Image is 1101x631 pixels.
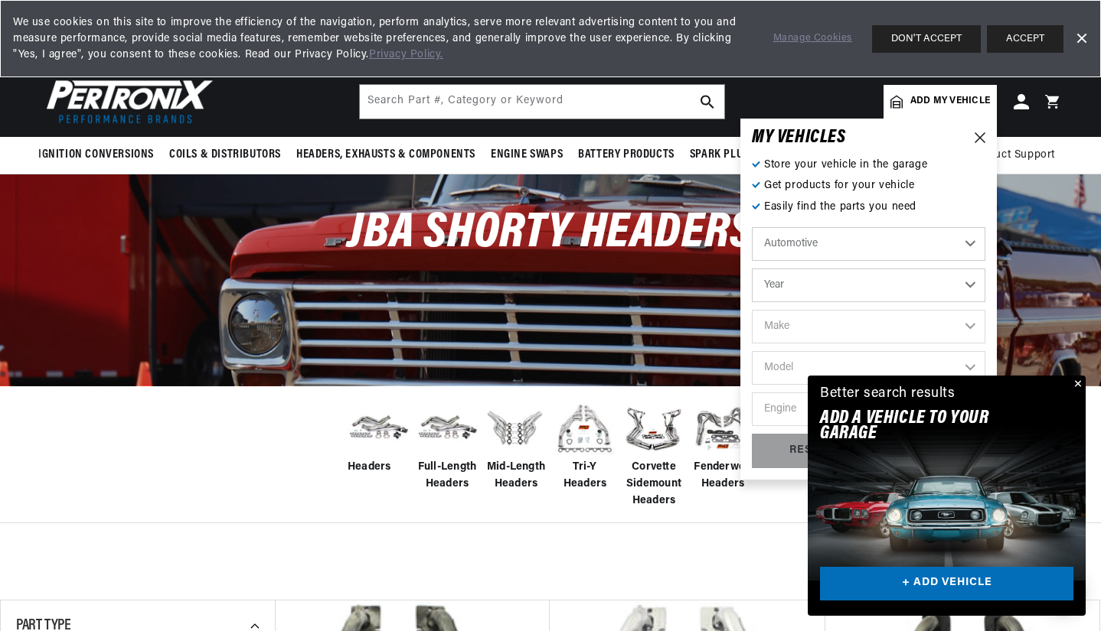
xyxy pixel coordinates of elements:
p: Easily find the parts you need [752,199,985,216]
button: ACCEPT [987,25,1063,53]
div: Better search results [820,383,956,405]
img: Pertronix [38,75,214,128]
select: Ride Type [752,227,985,261]
div: RESET [752,434,865,468]
span: Headers [348,459,391,476]
img: Tri-Y Headers [554,398,616,459]
img: Mid-Length Headers [485,398,547,459]
p: Get products for your vehicle [752,177,985,194]
summary: Coils & Distributors [162,137,289,173]
a: Mid-Length Headers Mid-Length Headers [485,398,547,493]
img: Headers [348,404,409,452]
span: Full-Length Headers [417,459,478,493]
img: Fenderwell Headers [692,398,753,459]
a: Headers Headers [348,398,409,476]
h2: Add A VEHICLE to your garage [820,411,1035,442]
input: Search Part #, Category or Keyword [360,85,724,119]
span: Fenderwell Headers [692,459,753,493]
span: Add my vehicle [910,94,990,109]
span: Coils & Distributors [169,147,281,163]
span: We use cookies on this site to improve the efficiency of the navigation, perform analytics, serve... [13,15,752,63]
img: Full-Length Headers [417,404,478,452]
a: Tri-Y Headers Tri-Y Headers [554,398,616,493]
a: + ADD VEHICLE [820,567,1073,601]
span: Headers, Exhausts & Components [296,147,475,163]
span: Spark Plug Wires [690,147,783,163]
select: Model [752,351,985,385]
span: Mid-Length Headers [485,459,547,493]
span: JBA Shorty Headers [348,209,753,259]
a: Fenderwell Headers Fenderwell Headers [692,398,753,493]
summary: Engine Swaps [483,137,570,173]
img: Corvette Sidemount Headers [623,398,684,459]
summary: Headers, Exhausts & Components [289,137,483,173]
span: Ignition Conversions [38,147,154,163]
select: Engine [752,392,985,426]
select: Year [752,268,985,302]
h6: MY VEHICLE S [752,130,846,145]
summary: Spark Plug Wires [682,137,791,173]
span: Battery Products [578,147,675,163]
a: Corvette Sidemount Headers Corvette Sidemount Headers [623,398,684,510]
span: Product Support [970,147,1055,164]
select: Make [752,310,985,343]
a: Privacy Policy. [369,49,443,60]
button: Close [1067,376,1086,394]
span: Corvette Sidemount Headers [623,459,684,510]
button: search button [691,85,724,119]
summary: Product Support [970,137,1063,174]
a: Dismiss Banner [1070,28,1093,50]
button: DON'T ACCEPT [872,25,981,53]
p: Store your vehicle in the garage [752,157,985,174]
summary: Battery Products [570,137,682,173]
span: Engine Swaps [491,147,563,163]
summary: Ignition Conversions [38,137,162,173]
span: Tri-Y Headers [554,459,616,493]
a: Add my vehicle [884,85,997,119]
a: Full-Length Headers Full-Length Headers [417,398,478,493]
a: Manage Cookies [773,31,852,47]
